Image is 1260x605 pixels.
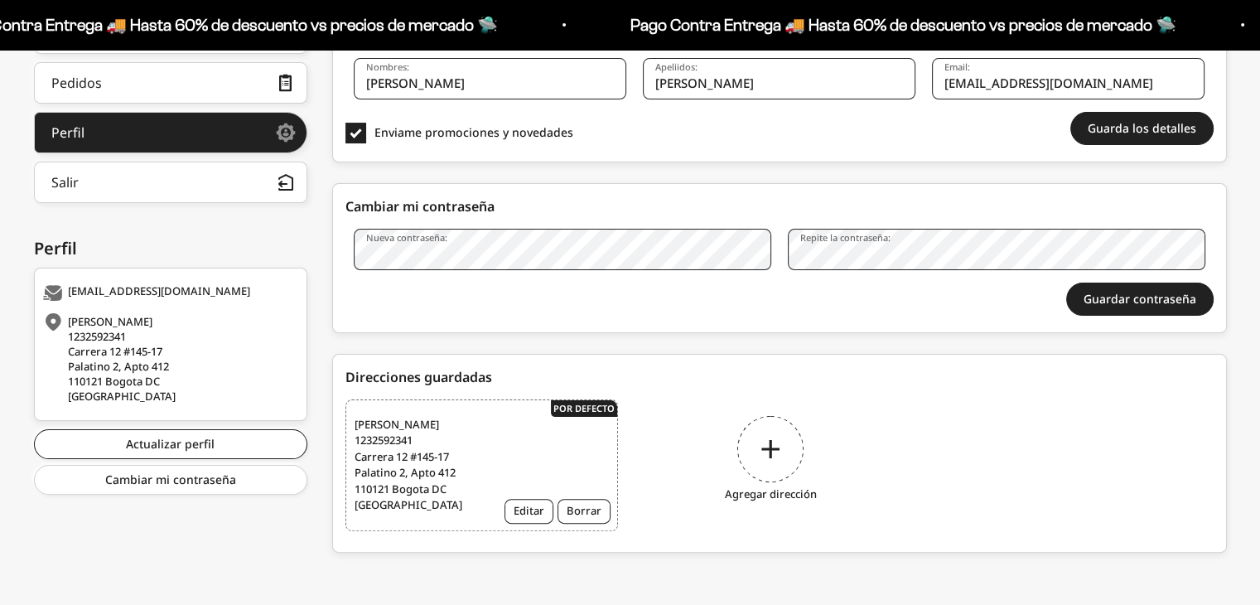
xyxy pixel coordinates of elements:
div: Perfil [34,236,307,261]
button: Guarda los detalles [1070,112,1214,145]
label: Repite la contraseña: [800,231,891,244]
div: Pedidos [51,76,102,90]
a: Pedidos [34,62,307,104]
a: Perfil [34,112,307,153]
div: [EMAIL_ADDRESS][DOMAIN_NAME] [43,285,294,302]
label: Nueva contraseña: [366,231,447,244]
label: Nombres: [366,60,409,73]
div: Cambiar mi contraseña [345,196,1214,216]
div: [PERSON_NAME] 1232592341 Carrera 12 #145-17 Palatino 2, Apto 412 110121 Bogota DC [GEOGRAPHIC_DATA] [43,314,294,404]
p: Pago Contra Entrega 🚚 Hasta 60% de descuento vs precios de mercado 🛸 [200,12,746,38]
button: Salir [34,162,307,203]
div: Direcciones guardadas [345,367,1214,387]
button: Editar [504,499,553,524]
label: Apeliidos: [655,60,698,73]
div: Salir [51,176,79,189]
button: Borrar [558,499,611,524]
a: Actualizar perfil [34,429,307,459]
i: Agregar dirección [725,486,817,503]
a: Cambiar mi contraseña [34,465,307,495]
label: Enviame promociones y novedades [345,123,618,143]
div: Perfil [51,126,84,139]
span: [PERSON_NAME] 1232592341 Carrera 12 #145-17 Palatino 2, Apto 412 110121 Bogota DC [GEOGRAPHIC_DATA] [355,417,485,514]
button: Guardar contraseña [1066,283,1214,316]
label: Email: [944,60,970,73]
